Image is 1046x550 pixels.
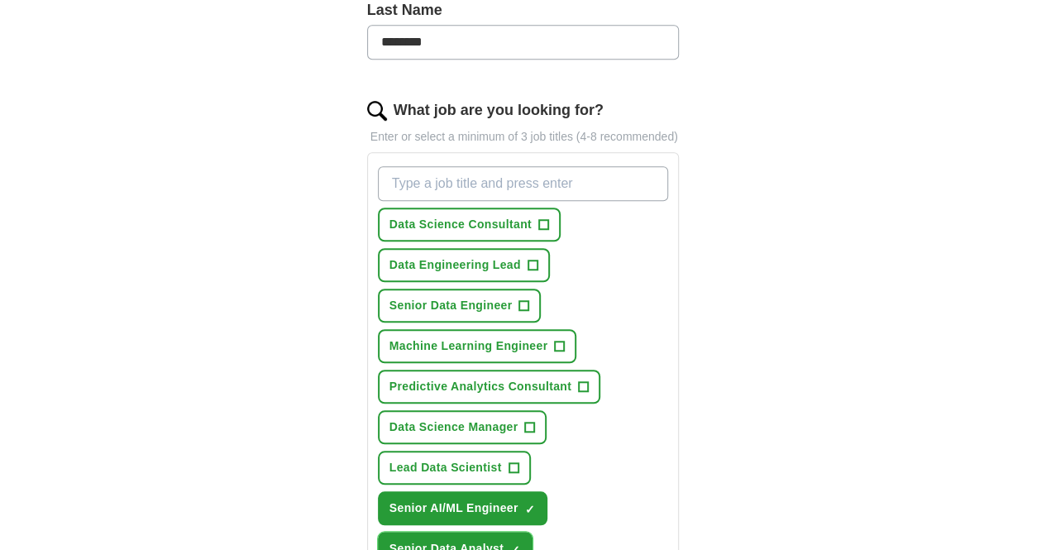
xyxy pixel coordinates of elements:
button: Data Science Consultant [378,208,561,242]
span: Data Science Manager [389,418,518,436]
span: Senior AI/ML Engineer [389,500,518,517]
p: Enter or select a minimum of 3 job titles (4-8 recommended) [367,128,680,146]
button: Senior Data Engineer [378,289,542,323]
button: Lead Data Scientist [378,451,531,485]
label: What job are you looking for? [394,99,604,122]
span: Data Engineering Lead [389,256,521,274]
button: Senior AI/ML Engineer✓ [378,491,547,525]
button: Machine Learning Engineer [378,329,577,363]
img: search.png [367,101,387,121]
span: Machine Learning Engineer [389,337,548,355]
span: Lead Data Scientist [389,459,502,476]
button: Data Engineering Lead [378,248,550,282]
span: ✓ [525,503,535,516]
span: Predictive Analytics Consultant [389,378,571,395]
button: Data Science Manager [378,410,547,444]
span: Senior Data Engineer [389,297,513,314]
span: Data Science Consultant [389,216,532,233]
button: Predictive Analytics Consultant [378,370,600,404]
input: Type a job title and press enter [378,166,669,201]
